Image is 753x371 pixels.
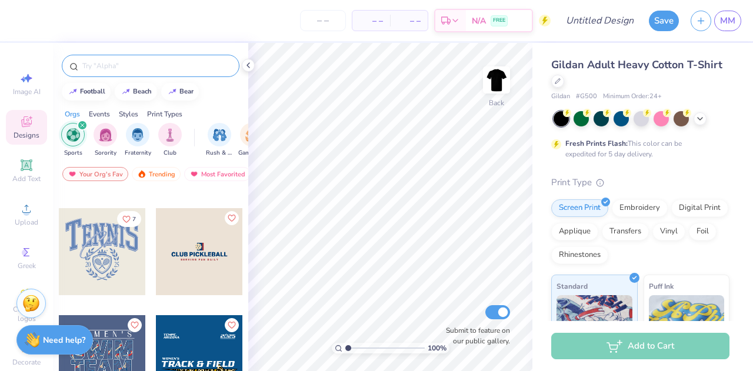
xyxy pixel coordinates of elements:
input: – – [300,10,346,31]
img: trend_line.gif [168,88,177,95]
div: Screen Print [551,199,608,217]
img: Fraternity Image [131,128,144,142]
span: Club [164,149,176,158]
img: Rush & Bid Image [213,128,226,142]
div: filter for Rush & Bid [206,123,233,158]
div: Your Org's Fav [62,167,128,181]
span: Add Text [12,174,41,183]
label: Submit to feature on our public gallery. [439,325,510,346]
button: filter button [238,123,265,158]
span: Sports [64,149,82,158]
div: Trending [132,167,181,181]
img: Back [485,68,508,92]
span: Fraternity [125,149,151,158]
span: Gildan Adult Heavy Cotton T-Shirt [551,58,722,72]
span: Sorority [95,149,116,158]
div: beach [133,88,152,95]
input: Untitled Design [557,9,643,32]
img: most_fav.gif [68,170,77,178]
span: – – [359,15,383,27]
span: # G500 [576,92,597,102]
button: Like [128,318,142,332]
img: Standard [557,295,632,354]
img: Puff Ink [649,295,725,354]
div: Transfers [602,223,649,240]
span: 7 [132,216,136,222]
button: Save [649,11,679,31]
button: filter button [94,123,117,158]
div: Digital Print [671,199,728,217]
div: filter for Fraternity [125,123,151,158]
div: filter for Sports [61,123,85,158]
button: Like [225,318,239,332]
img: Sorority Image [99,128,112,142]
a: MM [714,11,741,31]
span: Upload [15,218,38,227]
img: most_fav.gif [189,170,199,178]
div: Embroidery [612,199,668,217]
div: Back [489,98,504,108]
button: filter button [125,123,151,158]
div: Applique [551,223,598,240]
div: Rhinestones [551,246,608,264]
span: Standard [557,280,588,292]
button: beach [115,83,157,101]
div: Most Favorited [184,167,251,181]
input: Try "Alpha" [81,60,232,72]
div: Events [89,109,110,119]
button: Like [225,211,239,225]
img: trend_line.gif [121,88,131,95]
span: Image AI [13,87,41,96]
div: filter for Game Day [238,123,265,158]
span: Minimum Order: 24 + [603,92,662,102]
span: N/A [472,15,486,27]
img: Game Day Image [245,128,259,142]
img: Sports Image [66,128,80,142]
button: Like [117,211,141,227]
button: filter button [206,123,233,158]
span: Game Day [238,149,265,158]
span: MM [720,14,735,28]
span: – – [397,15,421,27]
span: Decorate [12,357,41,367]
div: Print Type [551,176,729,189]
div: This color can be expedited for 5 day delivery. [565,138,710,159]
span: Greek [18,261,36,270]
span: 100 % [428,343,447,353]
span: Designs [14,131,39,140]
span: Puff Ink [649,280,674,292]
span: Rush & Bid [206,149,233,158]
div: Styles [119,109,138,119]
div: Print Types [147,109,182,119]
div: Orgs [65,109,80,119]
button: filter button [158,123,182,158]
div: Vinyl [652,223,685,240]
div: Foil [689,223,717,240]
img: Club Image [164,128,176,142]
span: Gildan [551,92,570,102]
div: filter for Sorority [94,123,117,158]
button: filter button [61,123,85,158]
button: bear [161,83,199,101]
div: filter for Club [158,123,182,158]
img: trending.gif [137,170,146,178]
span: Clipart & logos [6,305,47,323]
div: football [80,88,105,95]
img: trend_line.gif [68,88,78,95]
strong: Need help? [43,335,85,346]
span: FREE [493,16,505,25]
button: football [62,83,111,101]
strong: Fresh Prints Flash: [565,139,628,148]
div: bear [179,88,194,95]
